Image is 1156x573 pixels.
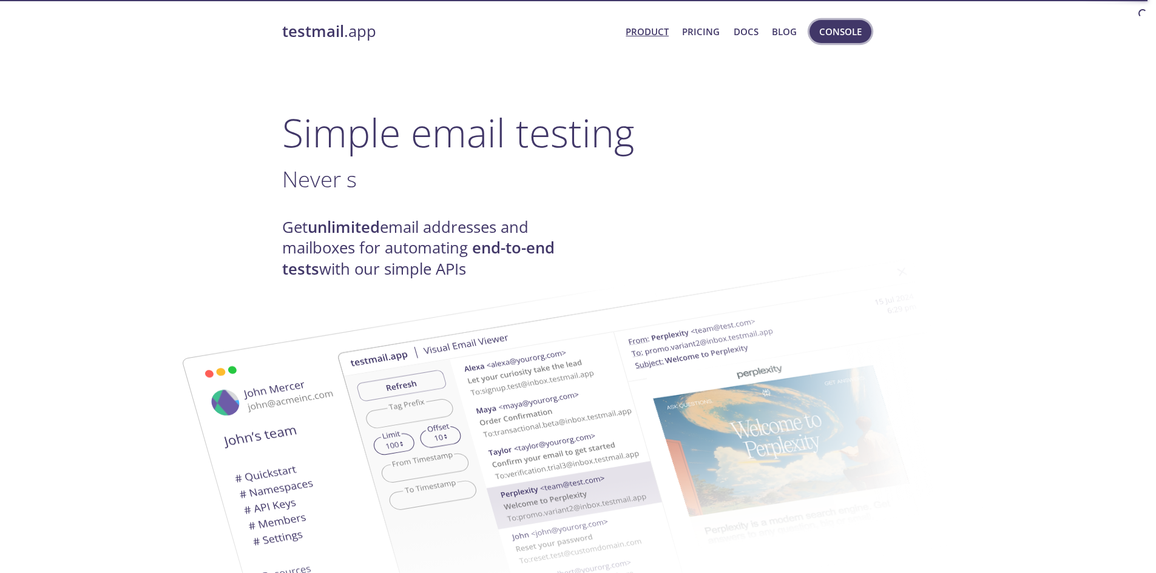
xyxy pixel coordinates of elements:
a: Docs [734,24,759,39]
strong: testmail [282,21,344,42]
h1: Simple email testing [282,109,874,156]
span: Never s [282,164,357,194]
h4: Get email addresses and mailboxes for automating with our simple APIs [282,217,578,280]
strong: unlimited [308,216,380,238]
a: Pricing [682,24,720,39]
a: Blog [772,24,797,39]
a: Product [626,24,669,39]
a: testmail.app [282,21,617,42]
button: Console [810,20,871,43]
strong: end-to-end tests [282,237,555,279]
span: Console [819,24,862,39]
